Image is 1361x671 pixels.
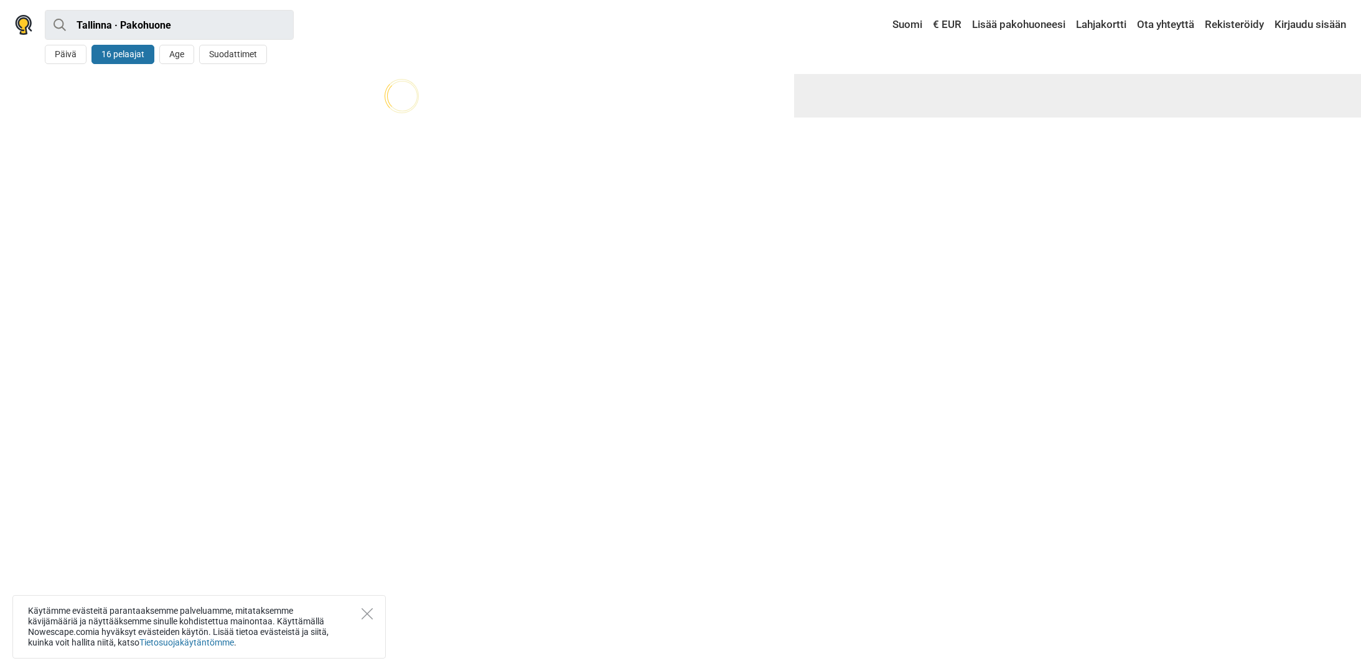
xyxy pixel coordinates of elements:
[1073,14,1129,36] a: Lahjakortti
[91,45,154,64] button: 16 pelaajat
[881,14,925,36] a: Suomi
[884,21,892,29] img: Suomi
[45,45,87,64] button: Päivä
[139,637,234,647] a: Tietosuojakäytäntömme
[969,14,1069,36] a: Lisää pakohuoneesi
[1134,14,1197,36] a: Ota yhteyttä
[199,45,267,64] button: Suodattimet
[15,15,32,35] img: Nowescape logo
[930,14,965,36] a: € EUR
[45,10,294,40] input: kokeile “London”
[1271,14,1346,36] a: Kirjaudu sisään
[362,608,373,619] button: Close
[1202,14,1267,36] a: Rekisteröidy
[12,595,386,659] div: Käytämme evästeitä parantaaksemme palveluamme, mitataksemme kävijämääriä ja näyttääksemme sinulle...
[159,45,194,64] button: Age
